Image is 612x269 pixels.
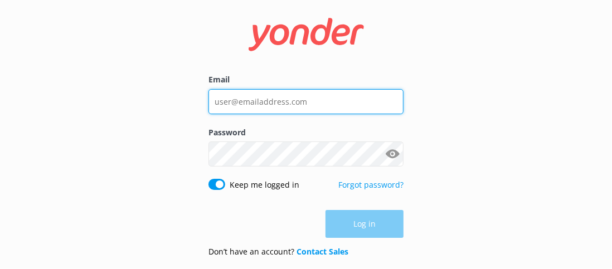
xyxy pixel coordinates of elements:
label: Password [208,126,404,139]
a: Forgot password? [338,179,404,190]
input: user@emailaddress.com [208,89,404,114]
button: Show password [381,143,404,165]
label: Email [208,74,404,86]
a: Contact Sales [297,246,348,257]
label: Keep me logged in [230,179,299,191]
p: Don’t have an account? [208,246,348,258]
